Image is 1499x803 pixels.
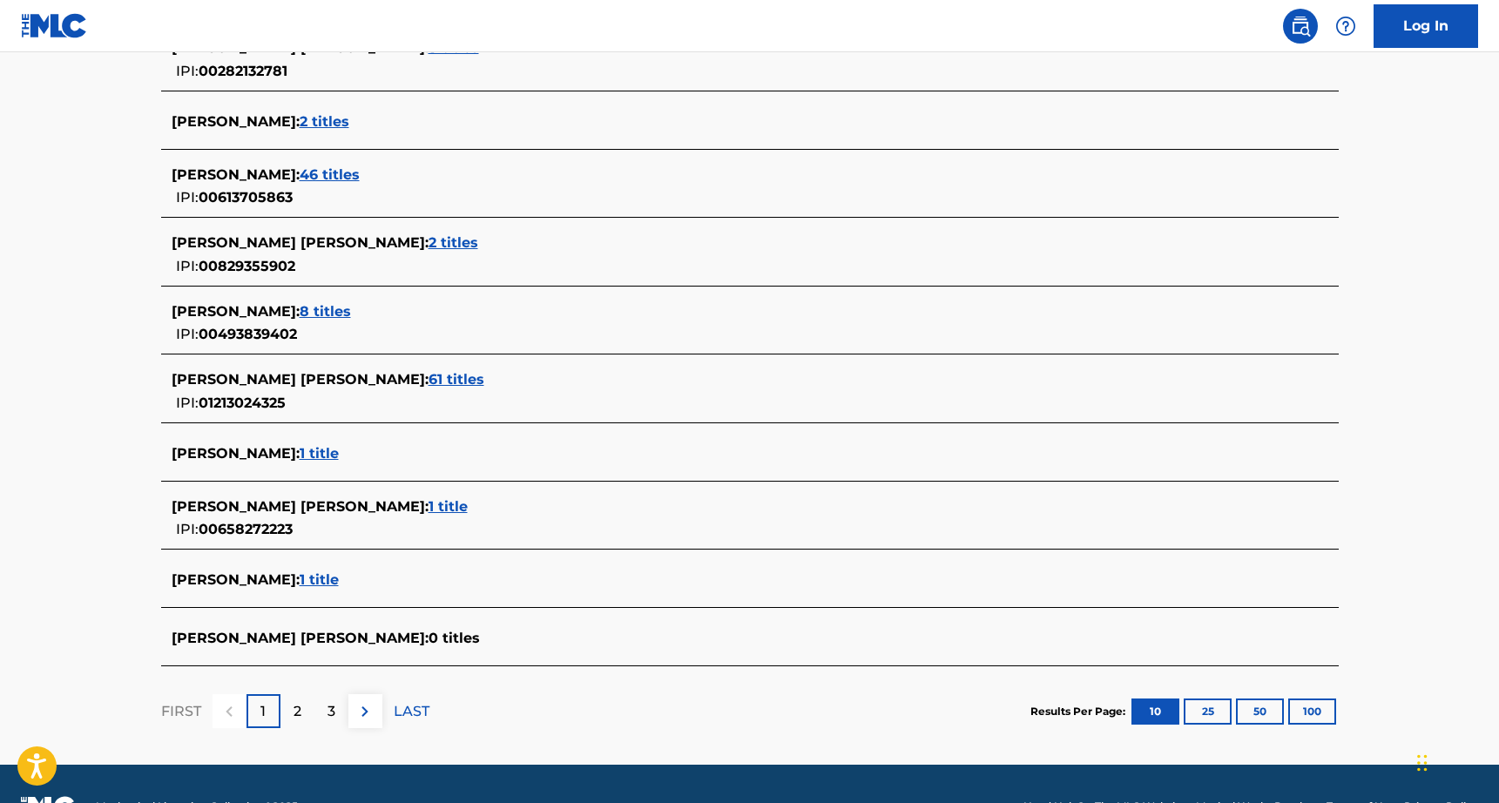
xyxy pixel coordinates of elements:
[176,258,199,274] span: IPI:
[1412,719,1499,803] iframe: Chat Widget
[161,701,201,722] p: FIRST
[1283,9,1318,44] a: Public Search
[1290,16,1311,37] img: search
[172,498,429,515] span: [PERSON_NAME] [PERSON_NAME] :
[327,701,335,722] p: 3
[1328,9,1363,44] div: Help
[172,166,300,183] span: [PERSON_NAME] :
[176,63,199,79] span: IPI:
[172,303,300,320] span: [PERSON_NAME] :
[199,521,293,537] span: 00658272223
[294,701,301,722] p: 2
[172,113,300,130] span: [PERSON_NAME] :
[1236,698,1284,725] button: 50
[172,234,429,251] span: [PERSON_NAME] [PERSON_NAME] :
[1184,698,1232,725] button: 25
[354,701,375,722] img: right
[176,521,199,537] span: IPI:
[199,189,293,206] span: 00613705863
[199,258,295,274] span: 00829355902
[1335,16,1356,37] img: help
[176,189,199,206] span: IPI:
[172,445,300,462] span: [PERSON_NAME] :
[1417,737,1428,789] div: Drag
[172,571,300,588] span: [PERSON_NAME] :
[300,445,339,462] span: 1 title
[1288,698,1336,725] button: 100
[429,498,468,515] span: 1 title
[260,701,266,722] p: 1
[176,326,199,342] span: IPI:
[429,371,484,388] span: 61 titles
[300,113,349,130] span: 2 titles
[1131,698,1179,725] button: 10
[394,701,429,722] p: LAST
[1030,704,1130,719] p: Results Per Page:
[429,234,478,251] span: 2 titles
[172,371,429,388] span: [PERSON_NAME] [PERSON_NAME] :
[300,303,351,320] span: 8 titles
[199,326,297,342] span: 00493839402
[199,395,286,411] span: 01213024325
[429,630,480,646] span: 0 titles
[1374,4,1478,48] a: Log In
[300,166,360,183] span: 46 titles
[300,571,339,588] span: 1 title
[21,13,88,38] img: MLC Logo
[199,63,287,79] span: 00282132781
[172,630,429,646] span: [PERSON_NAME] [PERSON_NAME] :
[176,395,199,411] span: IPI:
